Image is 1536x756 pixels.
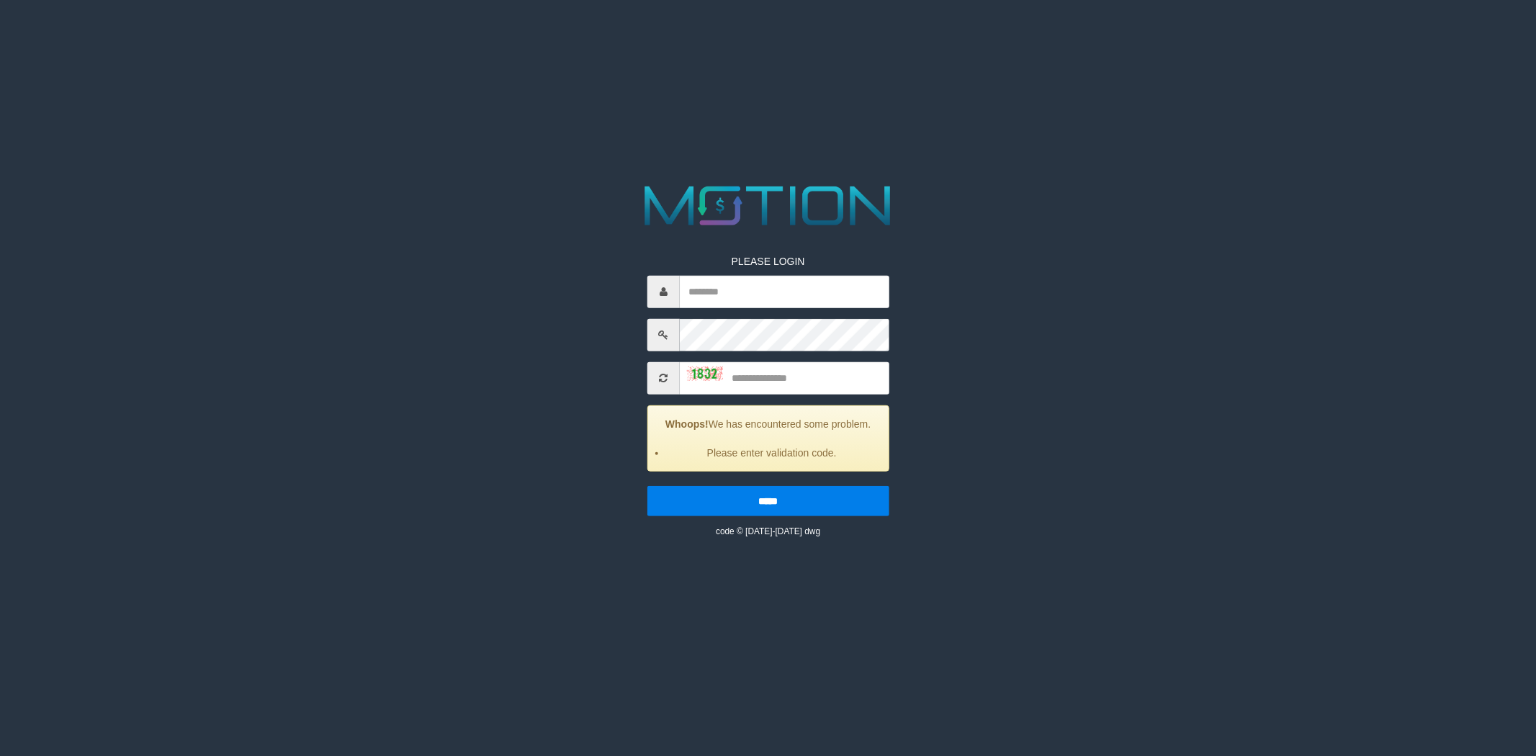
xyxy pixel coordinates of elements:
[634,179,902,233] img: MOTION_logo.png
[687,366,723,381] img: captcha
[647,405,889,471] div: We has encountered some problem.
[666,445,878,459] li: Please enter validation code.
[716,526,820,536] small: code © [DATE]-[DATE] dwg
[665,418,709,429] strong: Whoops!
[647,253,889,268] p: PLEASE LOGIN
